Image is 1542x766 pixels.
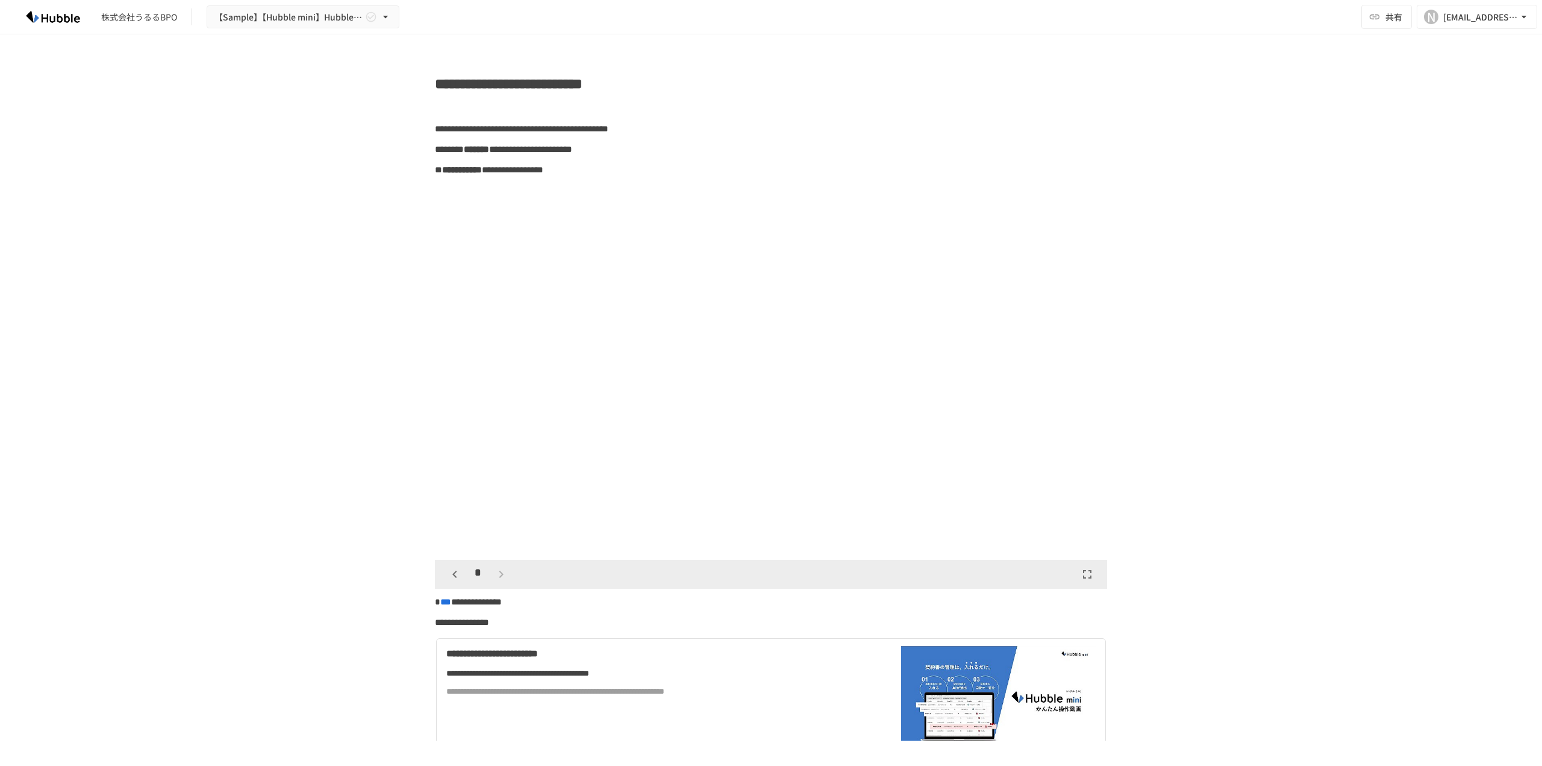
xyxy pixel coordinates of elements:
[1385,10,1402,24] span: 共有
[214,10,363,25] span: 【Sample】【Hubble mini】Hubble×企業名 オンボーディングプロジェクト
[14,7,92,27] img: HzDRNkGCf7KYO4GfwKnzITak6oVsp5RHeZBEM1dQFiQ
[207,5,399,29] button: 【Sample】【Hubble mini】Hubble×企業名 オンボーディングプロジェクト
[1361,5,1412,29] button: 共有
[1417,5,1537,29] button: N[EMAIL_ADDRESS][DOMAIN_NAME]
[101,11,177,24] div: 株式会社うるるBPO
[1424,10,1438,24] div: N
[1443,10,1518,25] div: [EMAIL_ADDRESS][DOMAIN_NAME]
